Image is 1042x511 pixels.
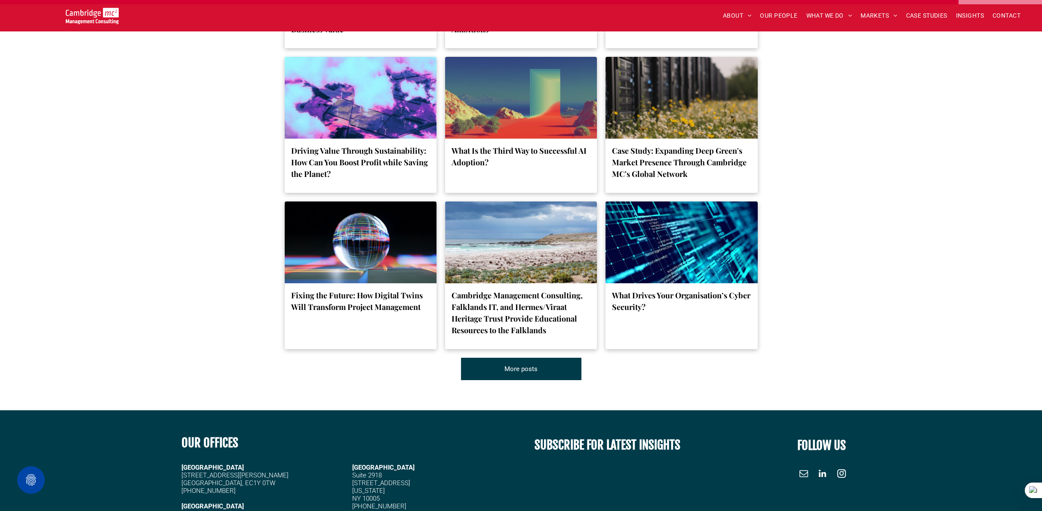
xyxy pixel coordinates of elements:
a: Driving Value Through Sustainability: How Can You Boost Profit while Saving the Planet? [291,145,430,180]
strong: [GEOGRAPHIC_DATA] [181,464,244,471]
a: OUR PEOPLE [756,9,802,22]
a: A Data centre in a field [606,57,757,139]
a: instagram [835,467,848,482]
a: WHAT WE DO [802,9,857,22]
a: Abstract kaleidoscope of AI generated shapes [445,57,597,139]
a: Crystal ball on a neon floor [285,201,436,283]
a: MARKETS [856,9,901,22]
a: ABOUT [719,9,756,22]
span: [PHONE_NUMBER] [181,487,236,495]
strong: [GEOGRAPHIC_DATA] [181,502,244,510]
a: What Is the Third Way to Successful AI Adoption? [452,145,590,168]
span: [PHONE_NUMBER] [352,502,406,510]
font: FOLLOW US [797,438,846,453]
span: NY 10005 [352,495,380,502]
span: More posts [504,358,538,380]
a: What Drives Your Organisation’s Cyber Security? [612,290,751,313]
span: [GEOGRAPHIC_DATA] [352,464,415,471]
span: [STREET_ADDRESS][PERSON_NAME] [GEOGRAPHIC_DATA], EC1Y 0TW [181,471,289,487]
a: A modern office building on a wireframe floor with lava raining from the sky in the background [606,201,757,283]
a: Case Study: Expanding Deep Green's Market Presence Through Cambridge MC's Global Network [612,145,751,180]
a: CONTACT [988,9,1025,22]
a: CASE STUDIES [902,9,952,22]
a: INSIGHTS [952,9,988,22]
a: email [797,467,810,482]
span: [US_STATE] [352,487,385,495]
a: Cambridge Management Consulting, Falklands IT, and Hermes/Viraat Heritage Trust Provide Education... [452,290,590,336]
a: linkedin [816,467,829,482]
a: A vivid photo of the skyline of Stanley on the Falkland Islands [445,201,597,283]
img: Go to Homepage [66,8,119,24]
a: Fixing the Future: How Digital Twins Will Transform Project Management [291,290,430,313]
span: Suite 2918 [352,471,382,479]
span: [STREET_ADDRESS] [352,479,410,487]
b: OUR OFFICES [181,435,238,450]
a: Aerial shot of wind turbines [285,57,436,139]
